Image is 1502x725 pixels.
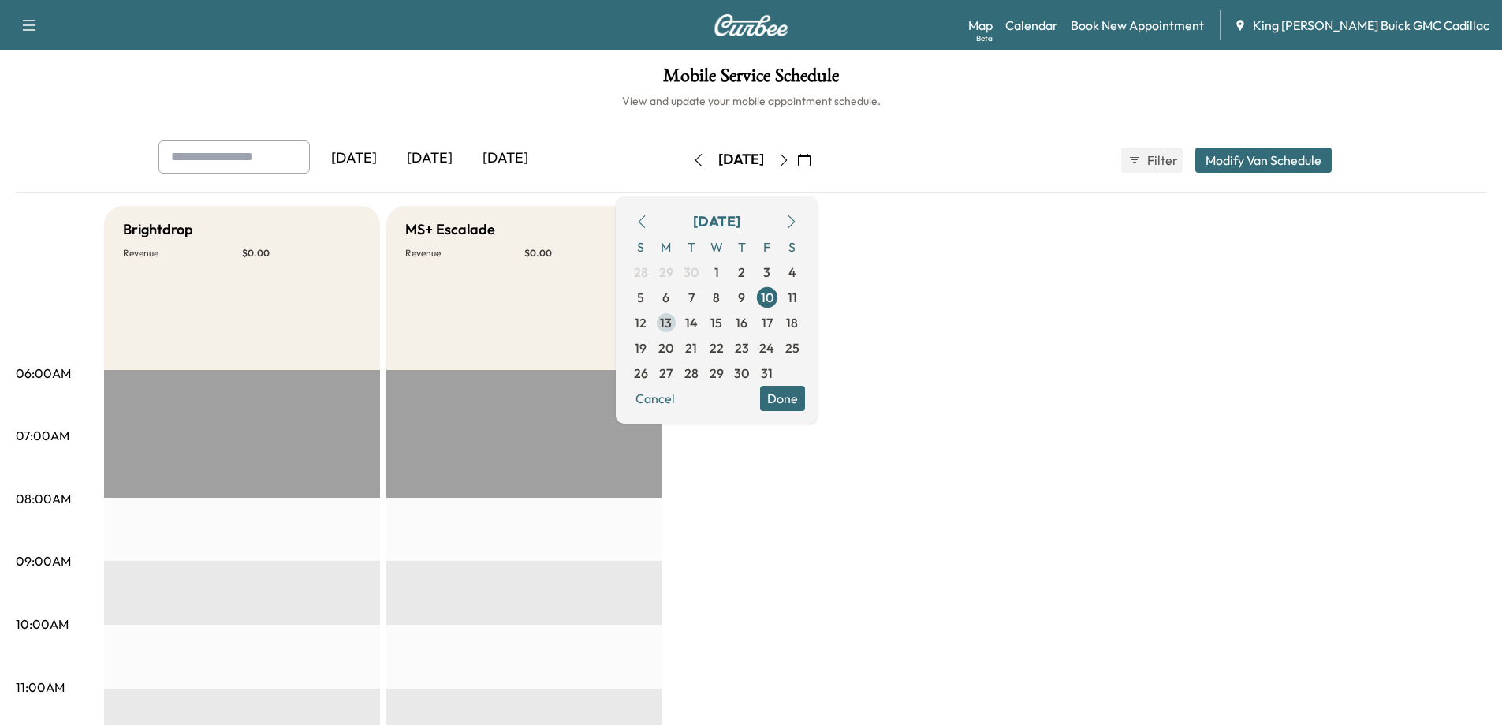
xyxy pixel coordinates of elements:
span: 31 [761,364,773,383]
span: 17 [762,313,773,332]
span: 20 [658,338,673,357]
span: T [729,234,755,260]
span: 12 [635,313,647,332]
span: 14 [685,313,698,332]
span: 30 [684,263,699,282]
span: King [PERSON_NAME] Buick GMC Cadillac [1253,16,1489,35]
a: Book New Appointment [1071,16,1204,35]
p: Revenue [405,247,524,260]
span: 22 [710,338,724,357]
button: Cancel [628,386,682,411]
span: 24 [759,338,774,357]
span: 15 [710,313,722,332]
span: 28 [684,364,699,383]
span: 23 [735,338,749,357]
span: 13 [660,313,672,332]
div: [DATE] [468,140,543,177]
span: W [704,234,729,260]
span: 5 [637,288,644,307]
button: Done [760,386,805,411]
a: Calendar [1005,16,1058,35]
div: [DATE] [718,150,764,170]
div: [DATE] [392,140,468,177]
p: 08:00AM [16,489,71,508]
p: $ 0.00 [524,247,643,260]
span: Filter [1147,151,1176,170]
span: 9 [738,288,745,307]
span: 29 [710,364,724,383]
img: Curbee Logo [714,14,789,36]
span: 27 [659,364,673,383]
span: 30 [734,364,749,383]
span: 16 [736,313,747,332]
span: S [628,234,654,260]
span: 2 [738,263,745,282]
span: 29 [659,263,673,282]
a: MapBeta [968,16,993,35]
h5: MS+ Escalade [405,219,495,241]
span: 8 [713,288,720,307]
span: 10 [761,288,773,307]
p: 11:00AM [16,678,65,697]
span: M [654,234,679,260]
h1: Mobile Service Schedule [16,66,1486,93]
span: 1 [714,263,719,282]
span: T [679,234,704,260]
span: 7 [688,288,695,307]
span: F [755,234,780,260]
div: [DATE] [316,140,392,177]
p: $ 0.00 [242,247,361,260]
button: Modify Van Schedule [1195,148,1332,173]
p: 07:00AM [16,426,69,445]
span: 11 [788,288,797,307]
p: Revenue [123,247,242,260]
p: 09:00AM [16,551,71,570]
span: 3 [763,263,770,282]
span: 26 [634,364,648,383]
span: 19 [635,338,647,357]
p: 06:00AM [16,364,71,383]
h6: View and update your mobile appointment schedule. [16,93,1486,109]
span: 18 [786,313,798,332]
span: 25 [785,338,799,357]
div: [DATE] [693,211,740,233]
span: 28 [634,263,648,282]
p: 10:00AM [16,615,69,633]
span: 6 [662,288,669,307]
span: S [780,234,805,260]
span: 21 [685,338,697,357]
span: 4 [788,263,796,282]
button: Filter [1121,148,1183,173]
div: Beta [976,32,993,44]
h5: Brightdrop [123,219,193,241]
